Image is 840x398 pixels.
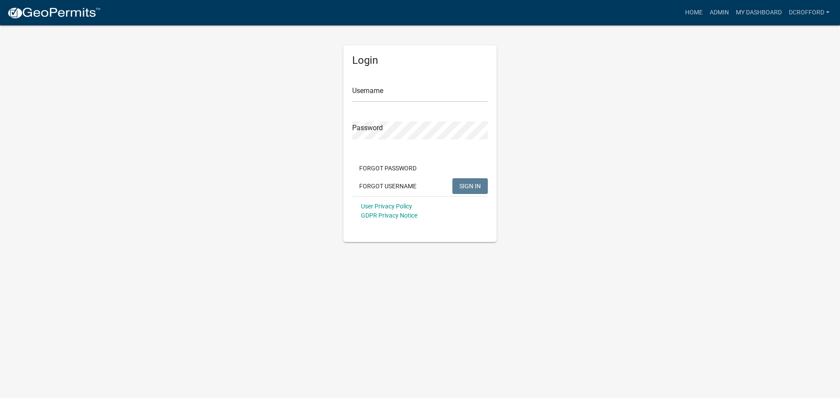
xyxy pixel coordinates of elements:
[785,4,833,21] a: dcrofford
[352,178,423,194] button: Forgot Username
[361,203,412,210] a: User Privacy Policy
[452,178,488,194] button: SIGN IN
[459,182,481,189] span: SIGN IN
[361,212,417,219] a: GDPR Privacy Notice
[706,4,732,21] a: Admin
[732,4,785,21] a: My Dashboard
[352,54,488,67] h5: Login
[682,4,706,21] a: Home
[352,160,423,176] button: Forgot Password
